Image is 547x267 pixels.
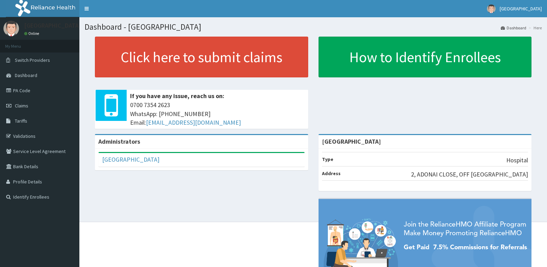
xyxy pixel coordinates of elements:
[24,31,41,36] a: Online
[95,37,308,77] a: Click here to submit claims
[15,118,27,124] span: Tariffs
[411,170,528,179] p: 2, ADONAI CLOSE, OFF [GEOGRAPHIC_DATA]
[319,37,532,77] a: How to Identify Enrollees
[322,137,381,145] strong: [GEOGRAPHIC_DATA]
[102,155,159,163] a: [GEOGRAPHIC_DATA]
[130,101,305,127] span: 0700 7354 2623 WhatsApp: [PHONE_NUMBER] Email:
[15,57,50,63] span: Switch Providers
[487,4,496,13] img: User Image
[146,118,241,126] a: [EMAIL_ADDRESS][DOMAIN_NAME]
[506,156,528,165] p: Hospital
[322,156,333,162] b: Type
[15,72,37,78] span: Dashboard
[98,137,140,145] b: Administrators
[15,103,28,109] span: Claims
[24,22,81,29] p: [GEOGRAPHIC_DATA]
[501,25,526,31] a: Dashboard
[85,22,542,31] h1: Dashboard - [GEOGRAPHIC_DATA]
[500,6,542,12] span: [GEOGRAPHIC_DATA]
[527,25,542,31] li: Here
[322,170,341,177] b: Address
[3,21,19,36] img: User Image
[130,92,224,100] b: If you have any issue, reach us on:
